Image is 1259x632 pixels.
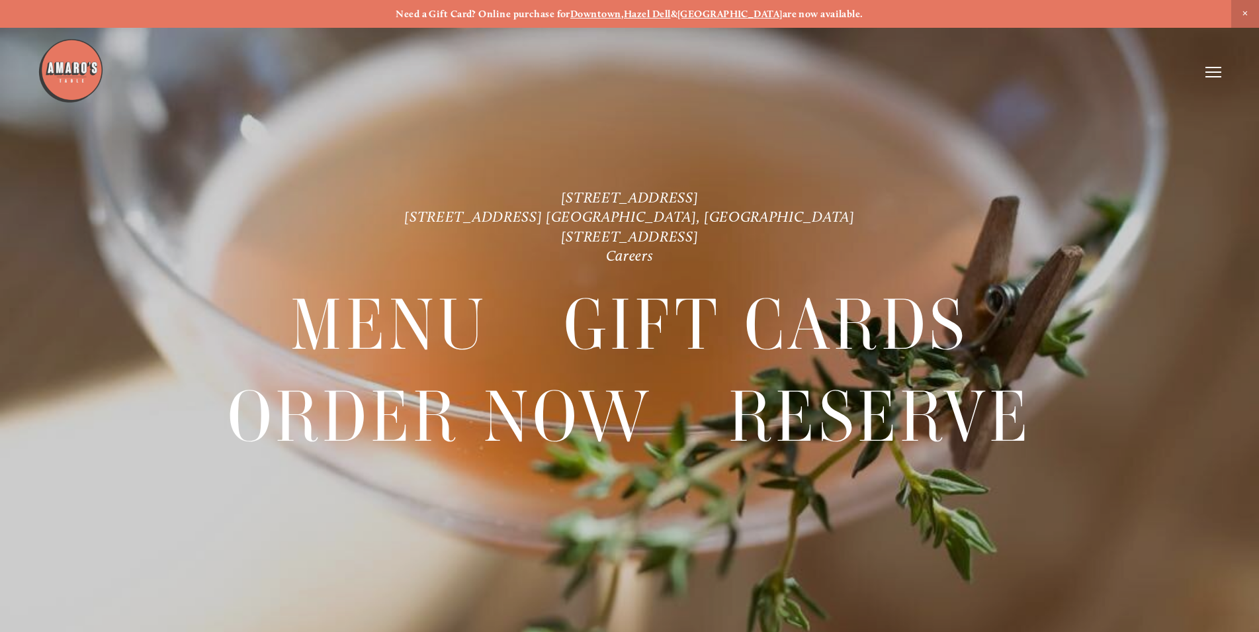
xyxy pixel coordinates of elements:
a: Menu [290,279,488,370]
a: Gift Cards [564,279,969,370]
strong: , [621,8,624,20]
a: [STREET_ADDRESS] [561,188,699,206]
a: [GEOGRAPHIC_DATA] [677,8,783,20]
a: [STREET_ADDRESS] [GEOGRAPHIC_DATA], [GEOGRAPHIC_DATA] [404,208,854,226]
a: [STREET_ADDRESS] [561,227,699,245]
strong: & [671,8,677,20]
strong: are now available. [783,8,863,20]
a: Hazel Dell [624,8,671,20]
img: Amaro's Table [38,38,104,104]
a: Careers [606,247,654,265]
a: Reserve [728,371,1031,462]
a: Order Now [228,371,653,462]
strong: Need a Gift Card? Online purchase for [396,8,570,20]
a: Downtown [570,8,621,20]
